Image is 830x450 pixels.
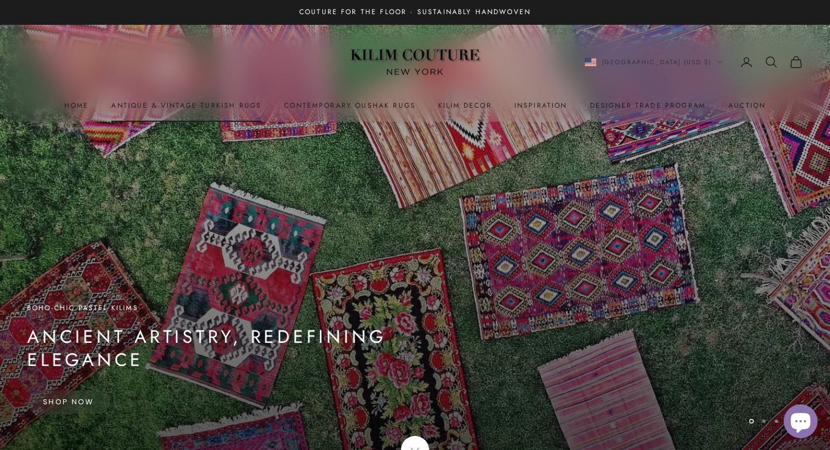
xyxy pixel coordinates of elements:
nav: Primary navigation [27,100,803,111]
a: Auction [728,100,766,111]
summary: Kilim Decor [438,100,492,111]
p: Boho-Chic Pastel Kilims [27,302,468,314]
span: [GEOGRAPHIC_DATA] (USD $) [602,57,712,67]
p: Ancient Artistry, Redefining Elegance [27,325,468,372]
a: Contemporary Oushak Rugs [284,100,416,111]
a: Home [64,100,89,111]
nav: Secondary navigation [585,55,803,69]
a: Antique & Vintage Turkish Rugs [111,100,261,111]
img: United States [585,58,596,67]
a: Inspiration [514,100,567,111]
a: Designer Trade Program [590,100,706,111]
button: Change country or currency [585,57,723,67]
p: Couture for the Floor · Sustainably Handwoven [299,7,531,18]
inbox-online-store-chat: Shopify online store chat [780,404,821,441]
img: Logo of Kilim Couture New York [344,36,486,89]
a: Shop Now [27,390,110,414]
